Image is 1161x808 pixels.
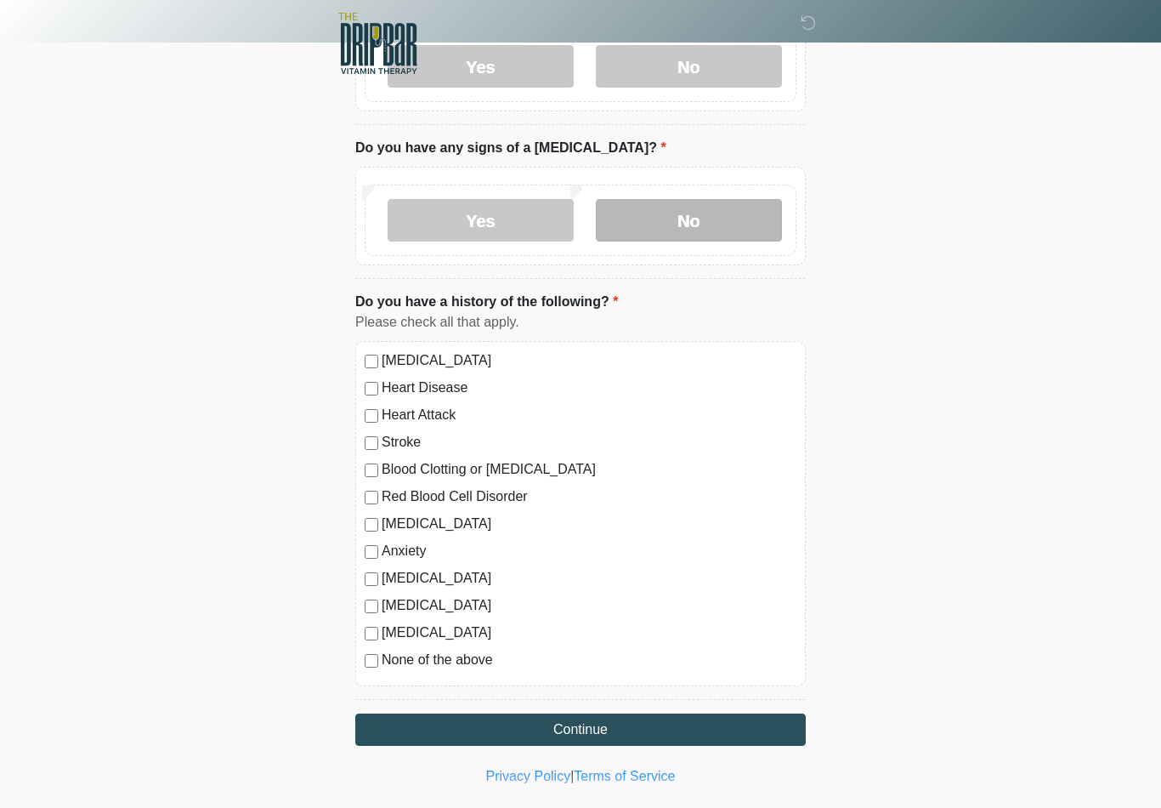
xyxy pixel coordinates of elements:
input: Heart Disease [365,382,378,395]
input: Stroke [365,436,378,450]
input: [MEDICAL_DATA] [365,600,378,613]
a: | [570,769,574,783]
label: [MEDICAL_DATA] [382,595,796,616]
input: Anxiety [365,545,378,559]
label: Stroke [382,432,796,452]
label: None of the above [382,650,796,670]
input: Red Blood Cell Disorder [365,491,378,504]
label: No [596,199,782,242]
img: The DRIPBaR - Lubbock Logo [338,13,417,74]
a: Privacy Policy [486,769,571,783]
label: Anxiety [382,541,796,561]
label: Heart Attack [382,405,796,425]
button: Continue [355,714,806,746]
label: [MEDICAL_DATA] [382,350,796,371]
label: Red Blood Cell Disorder [382,487,796,507]
input: [MEDICAL_DATA] [365,572,378,586]
label: [MEDICAL_DATA] [382,568,796,589]
a: Terms of Service [574,769,675,783]
label: Yes [388,199,574,242]
input: [MEDICAL_DATA] [365,355,378,368]
label: [MEDICAL_DATA] [382,623,796,643]
input: [MEDICAL_DATA] [365,518,378,532]
div: Please check all that apply. [355,312,806,333]
input: None of the above [365,654,378,668]
label: Blood Clotting or [MEDICAL_DATA] [382,459,796,480]
input: Blood Clotting or [MEDICAL_DATA] [365,464,378,477]
label: [MEDICAL_DATA] [382,514,796,534]
input: [MEDICAL_DATA] [365,627,378,640]
label: Heart Disease [382,378,796,398]
input: Heart Attack [365,409,378,423]
label: Do you have any signs of a [MEDICAL_DATA]? [355,138,666,158]
label: Do you have a history of the following? [355,292,618,312]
